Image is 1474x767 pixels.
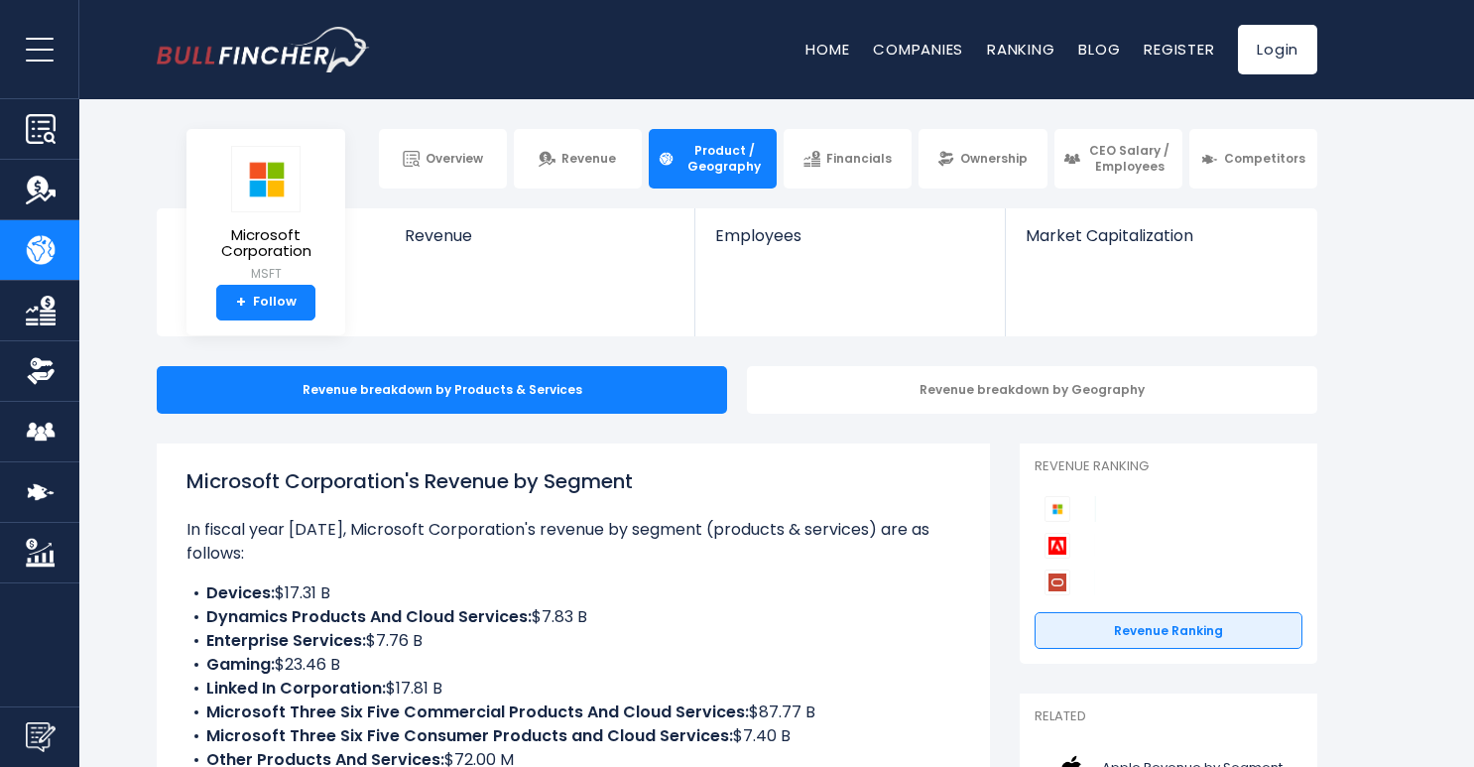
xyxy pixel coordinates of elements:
[202,227,329,260] span: Microsoft Corporation
[715,226,984,245] span: Employees
[1086,143,1173,174] span: CEO Salary / Employees
[186,605,960,629] li: $7.83 B
[919,129,1046,189] a: Ownership
[206,701,749,723] b: Microsoft Three Six Five Commercial Products And Cloud Services:
[202,265,329,283] small: MSFT
[206,605,532,628] b: Dynamics Products And Cloud Services:
[1144,39,1214,60] a: Register
[784,129,912,189] a: Financials
[747,366,1317,414] div: Revenue breakdown by Geography
[186,466,960,496] h1: Microsoft Corporation's Revenue by Segment
[186,629,960,653] li: $7.76 B
[1044,570,1070,595] img: Oracle Corporation competitors logo
[186,701,960,724] li: $87.77 B
[1006,208,1315,279] a: Market Capitalization
[206,653,275,676] b: Gaming:
[206,724,733,747] b: Microsoft Three Six Five Consumer Products and Cloud Services:
[186,518,960,566] p: In fiscal year [DATE], Microsoft Corporation's revenue by segment (products & services) are as fo...
[826,151,892,167] span: Financials
[805,39,849,60] a: Home
[186,581,960,605] li: $17.31 B
[186,724,960,748] li: $7.40 B
[186,653,960,677] li: $23.46 B
[960,151,1028,167] span: Ownership
[1035,612,1302,650] a: Revenue Ranking
[405,226,676,245] span: Revenue
[216,285,315,320] a: +Follow
[514,129,642,189] a: Revenue
[1054,129,1182,189] a: CEO Salary / Employees
[426,151,483,167] span: Overview
[157,27,370,72] img: bullfincher logo
[680,143,768,174] span: Product / Geography
[695,208,1004,279] a: Employees
[1224,151,1305,167] span: Competitors
[206,581,275,604] b: Devices:
[1035,458,1302,475] p: Revenue Ranking
[1044,533,1070,559] img: Adobe competitors logo
[1078,39,1120,60] a: Blog
[236,294,246,312] strong: +
[1189,129,1317,189] a: Competitors
[379,129,507,189] a: Overview
[206,629,366,652] b: Enterprise Services:
[201,145,330,285] a: Microsoft Corporation MSFT
[1035,708,1302,725] p: Related
[1026,226,1295,245] span: Market Capitalization
[385,208,695,279] a: Revenue
[157,27,370,72] a: Go to homepage
[649,129,777,189] a: Product / Geography
[873,39,963,60] a: Companies
[26,356,56,386] img: Ownership
[987,39,1054,60] a: Ranking
[1044,496,1070,522] img: Microsoft Corporation competitors logo
[186,677,960,701] li: $17.81 B
[157,366,727,414] div: Revenue breakdown by Products & Services
[1238,25,1317,74] a: Login
[206,677,386,700] b: Linked In Corporation:
[561,151,616,167] span: Revenue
